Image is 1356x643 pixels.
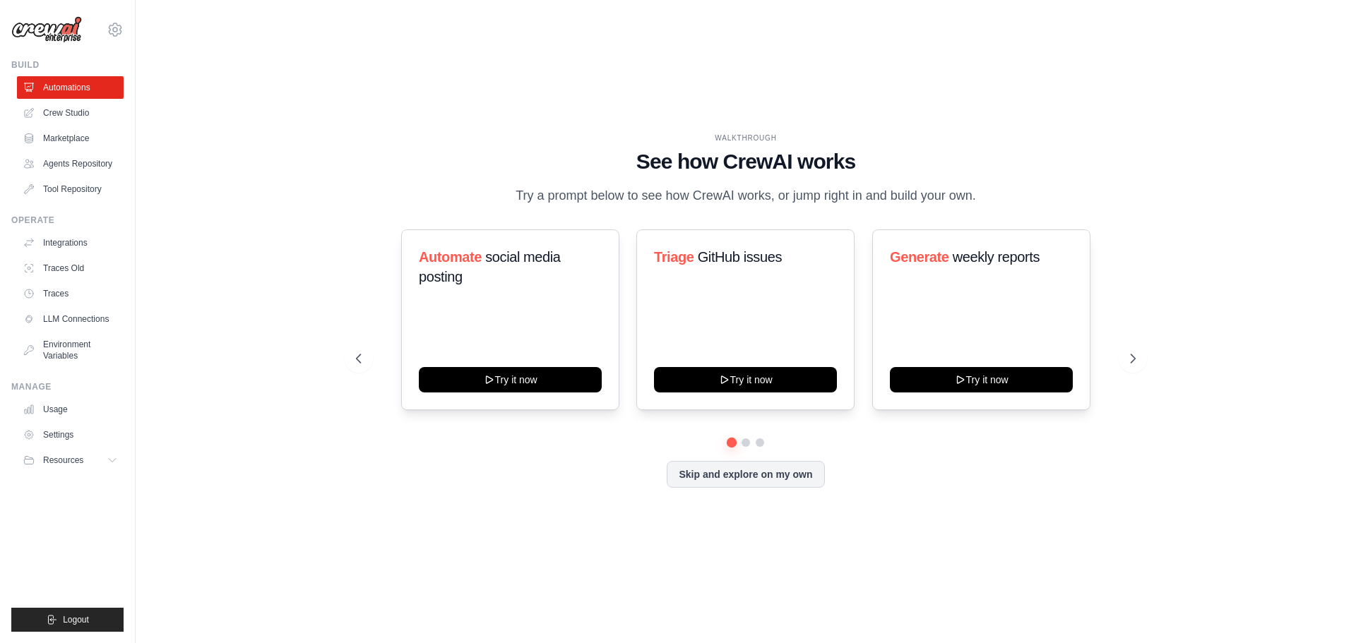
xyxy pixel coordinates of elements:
[667,461,824,488] button: Skip and explore on my own
[419,249,561,284] span: social media posting
[17,178,124,200] a: Tool Repository
[17,423,124,446] a: Settings
[11,608,124,632] button: Logout
[17,449,124,471] button: Resources
[952,249,1039,265] span: weekly reports
[63,614,89,625] span: Logout
[890,249,949,265] span: Generate
[17,232,124,254] a: Integrations
[17,398,124,421] a: Usage
[419,249,482,265] span: Automate
[654,367,837,392] button: Try it now
[419,367,602,392] button: Try it now
[11,381,124,392] div: Manage
[17,257,124,280] a: Traces Old
[356,133,1136,143] div: WALKTHROUGH
[356,149,1136,174] h1: See how CrewAI works
[890,367,1073,392] button: Try it now
[17,152,124,175] a: Agents Repository
[11,16,82,43] img: Logo
[43,455,83,466] span: Resources
[509,186,983,206] p: Try a prompt below to see how CrewAI works, or jump right in and build your own.
[698,249,782,265] span: GitHub issues
[17,102,124,124] a: Crew Studio
[11,59,124,71] div: Build
[654,249,694,265] span: Triage
[11,215,124,226] div: Operate
[17,308,124,330] a: LLM Connections
[17,127,124,150] a: Marketplace
[17,76,124,99] a: Automations
[17,333,124,367] a: Environment Variables
[17,282,124,305] a: Traces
